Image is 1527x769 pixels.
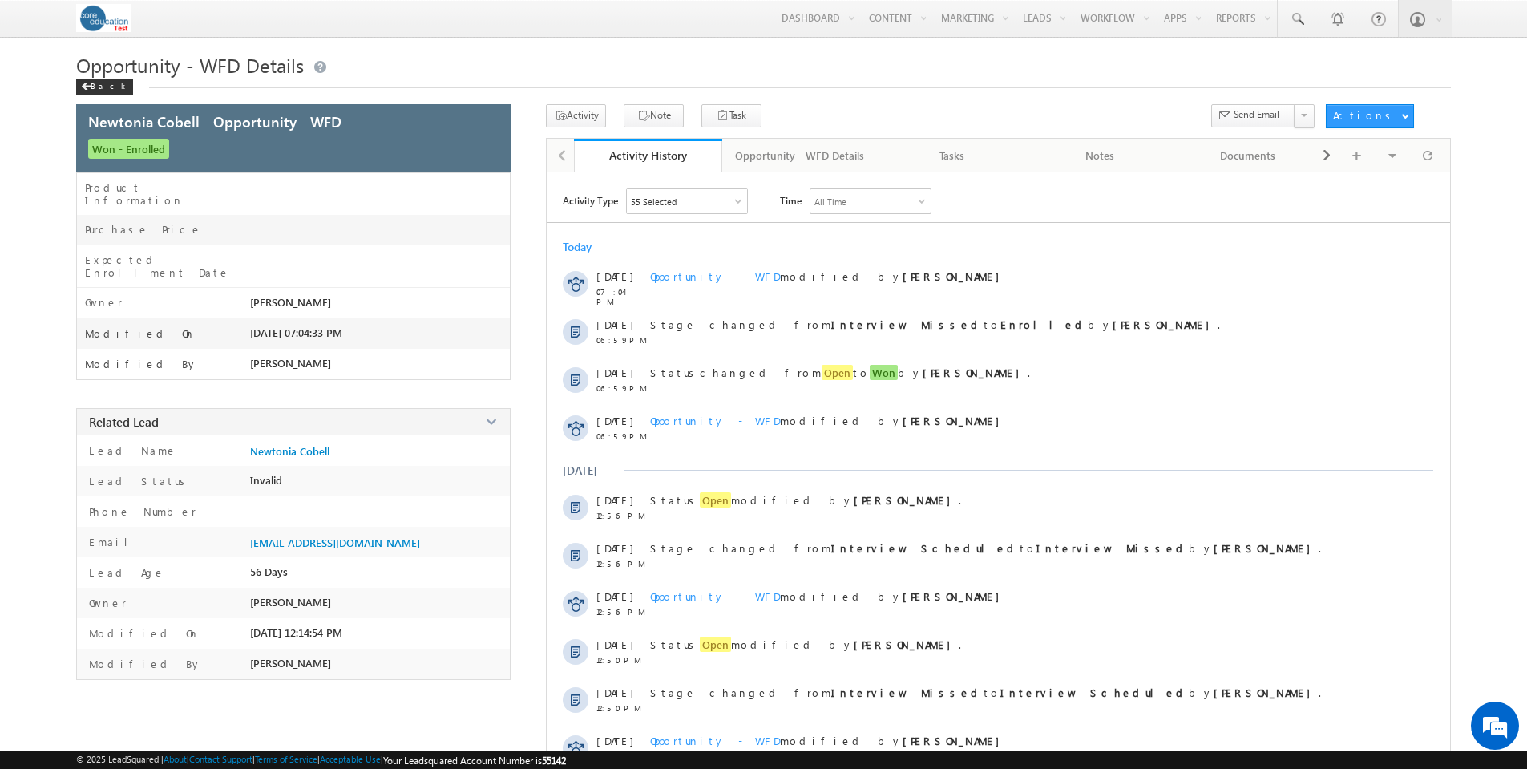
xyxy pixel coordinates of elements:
[596,335,644,345] span: 06:59 PM
[650,318,1220,331] span: Stage changed from to by .
[650,269,780,283] span: Opportunity - WFD
[903,734,1008,747] strong: [PERSON_NAME]
[88,139,169,159] span: Won - Enrolled
[650,414,780,427] span: Opportunity - WFD
[85,443,177,457] label: Lead Name
[85,296,123,309] label: Owner
[831,541,1020,555] strong: Interview Scheduled
[701,104,761,127] button: Task
[650,589,1008,603] span: modified by
[89,414,159,430] span: Related Lead
[85,327,196,340] label: Modified On
[1040,146,1161,165] div: Notes
[76,52,304,78] span: Opportunity - WFD Details
[891,146,1012,165] div: Tasks
[596,431,644,441] span: 06:59 PM
[650,269,1008,283] span: modified by
[854,637,959,651] strong: [PERSON_NAME]
[250,326,342,339] span: [DATE] 07:04:33 PM
[650,541,1321,555] span: Stage changed from to by .
[923,366,1028,379] strong: [PERSON_NAME]
[189,754,252,764] a: Contact Support
[903,589,1008,603] strong: [PERSON_NAME]
[250,565,288,578] span: 56 Days
[650,686,1321,699] span: Stage changed from to by .
[722,139,879,172] a: Opportunity - WFD Details
[903,414,1008,427] strong: [PERSON_NAME]
[1188,146,1309,165] div: Documents
[76,79,133,95] div: Back
[870,365,898,380] span: Won
[596,686,632,699] span: [DATE]
[85,181,250,207] label: Product Information
[250,536,420,549] span: [EMAIL_ADDRESS][DOMAIN_NAME]
[85,474,191,488] label: Lead Status
[596,318,632,331] span: [DATE]
[85,358,198,370] label: Modified By
[700,492,731,508] span: Open
[650,365,1030,380] span: changed from to by .
[596,511,644,520] span: 12:56 PM
[85,657,202,670] label: Modified By
[563,239,615,254] div: Today
[164,754,187,764] a: About
[822,365,853,380] span: Open
[631,196,677,207] div: 55 Selected
[85,565,165,579] label: Lead Age
[250,657,331,670] span: [PERSON_NAME]
[814,196,846,207] div: All Time
[85,223,202,236] label: Purchase Price
[255,754,317,764] a: Terms of Service
[85,626,200,640] label: Modified On
[700,637,731,652] span: Open
[1175,139,1323,172] a: Documents
[1214,686,1319,699] strong: [PERSON_NAME]
[596,366,632,379] span: [DATE]
[650,637,961,652] span: Status modified by .
[596,655,644,665] span: 12:50 PM
[735,146,864,165] div: Opportunity - WFD Details
[250,474,282,487] span: Invalid
[88,111,341,132] span: Newtonia Cobell - Opportunity - WFD
[596,414,632,427] span: [DATE]
[1027,139,1175,172] a: Notes
[320,754,381,764] a: Acceptable Use
[650,589,780,603] span: Opportunity - WFD
[596,589,632,603] span: [DATE]
[596,541,632,555] span: [DATE]
[563,188,618,212] span: Activity Type
[85,596,127,609] label: Owner
[627,189,747,213] div: Owner Changed,Status Changed,Stage Changed,Source Changed,Notes & 50 more..
[250,357,331,370] span: [PERSON_NAME]
[596,287,644,306] span: 07:04 PM
[85,535,140,548] label: Email
[596,637,632,651] span: [DATE]
[1234,107,1279,122] span: Send Email
[563,463,615,478] div: [DATE]
[596,734,632,747] span: [DATE]
[85,253,250,279] label: Expected Enrollment Date
[780,188,802,212] span: Time
[650,492,961,508] span: Status modified by .
[76,4,131,32] img: Custom Logo
[1211,104,1295,127] button: Send Email
[596,383,644,393] span: 06:59 PM
[596,269,632,283] span: [DATE]
[1000,318,1088,331] strong: Enrolled
[650,734,1008,747] span: modified by
[879,139,1027,172] a: Tasks
[650,366,700,379] span: Status
[250,296,331,309] span: [PERSON_NAME]
[1000,686,1189,699] strong: Interview Scheduled
[596,493,632,507] span: [DATE]
[383,755,566,767] span: Your Leadsquared Account Number is
[903,269,1008,283] strong: [PERSON_NAME]
[624,104,684,127] button: Note
[250,626,342,639] span: [DATE] 12:14:54 PM
[650,734,780,747] span: Opportunity - WFD
[831,318,984,331] strong: Interview Missed
[250,596,331,609] span: [PERSON_NAME]
[596,703,644,713] span: 12:50 PM
[250,445,329,458] a: Newtonia Cobell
